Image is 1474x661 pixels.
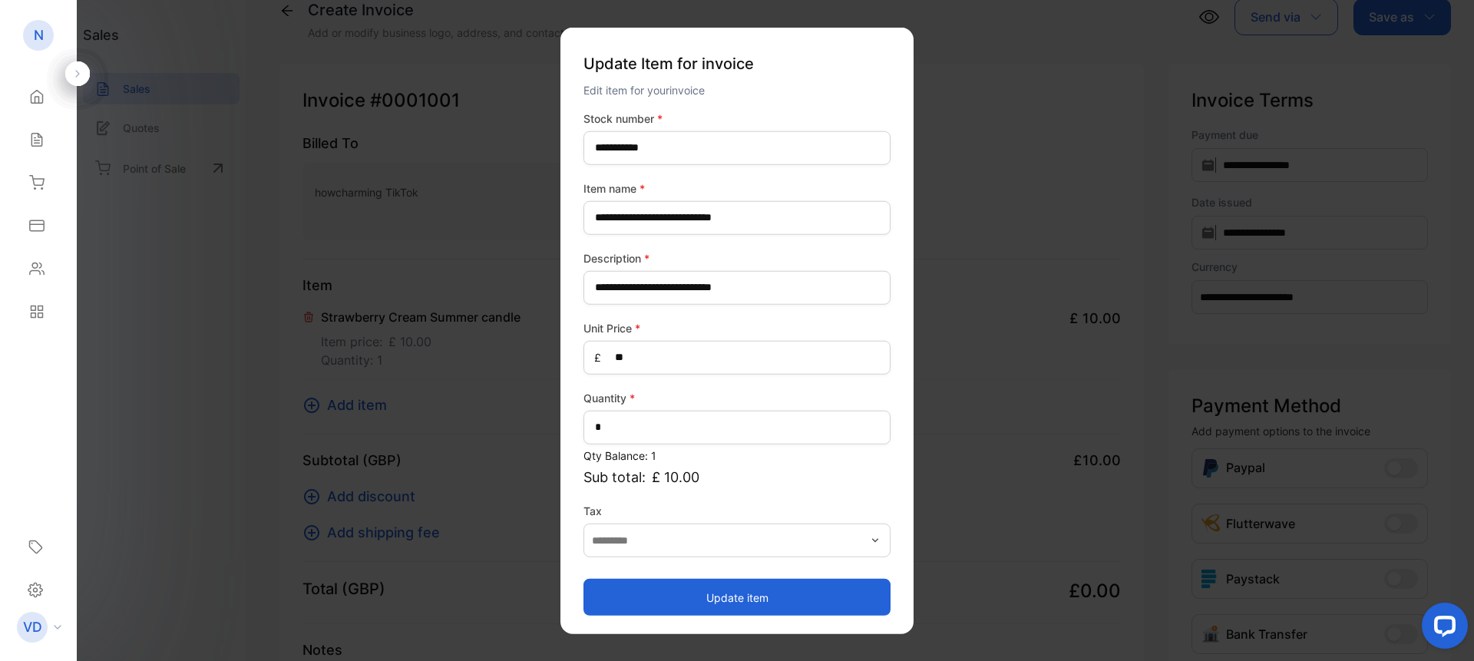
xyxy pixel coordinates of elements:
[583,447,891,463] p: Qty Balance: 1
[583,389,891,405] label: Quantity
[583,83,705,96] span: Edit item for your invoice
[23,617,42,637] p: VD
[583,466,891,487] p: Sub total:
[1410,597,1474,661] iframe: LiveChat chat widget
[583,250,891,266] label: Description
[34,25,44,45] p: N
[583,579,891,616] button: Update item
[652,466,699,487] span: £ 10.00
[583,45,891,81] p: Update Item for invoice
[583,319,891,335] label: Unit Price
[583,110,891,126] label: Stock number
[594,349,601,365] span: £
[583,502,891,518] label: Tax
[583,180,891,196] label: Item name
